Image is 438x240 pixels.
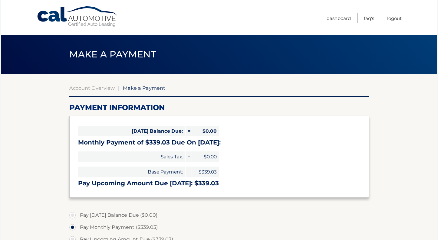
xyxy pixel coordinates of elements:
label: Pay [DATE] Balance Due ($0.00) [69,209,369,221]
span: Make a Payment [123,85,165,91]
a: Cal Automotive [37,6,118,28]
span: | [118,85,120,91]
label: Pay Monthly Payment ($339.03) [69,221,369,233]
span: Make a Payment [69,49,156,60]
span: + [186,151,192,162]
h3: Pay Upcoming Amount Due [DATE]: $339.03 [78,180,360,187]
h3: Monthly Payment of $339.03 Due On [DATE]: [78,139,360,146]
a: FAQ's [364,13,374,23]
span: $339.03 [192,167,219,177]
span: + [186,167,192,177]
a: Dashboard [327,13,351,23]
span: $0.00 [192,126,219,136]
a: Logout [387,13,402,23]
span: Sales Tax: [78,151,185,162]
span: = [186,126,192,136]
span: $0.00 [192,151,219,162]
span: [DATE] Balance Due: [78,126,185,136]
a: Account Overview [69,85,115,91]
h2: Payment Information [69,103,369,112]
span: Base Payment: [78,167,185,177]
